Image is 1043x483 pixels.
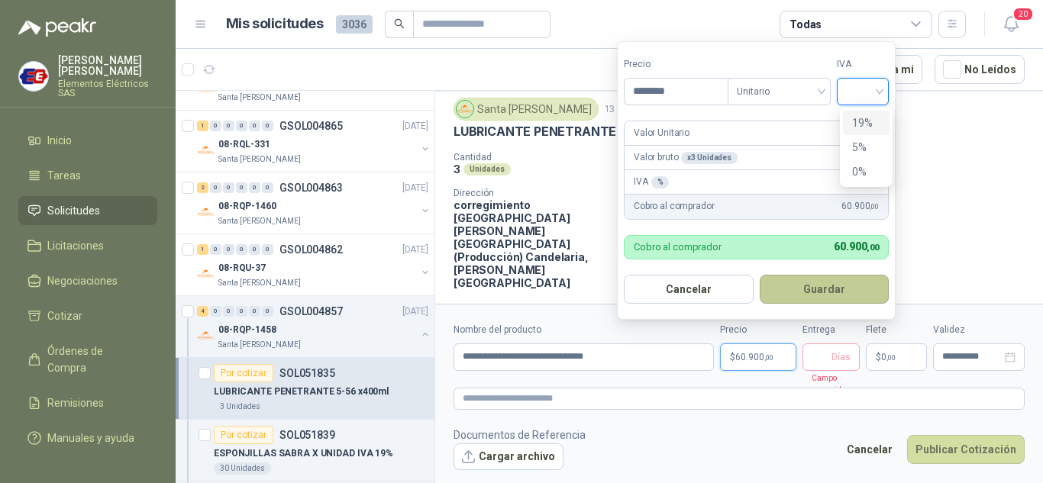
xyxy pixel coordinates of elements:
[634,126,689,140] p: Valor Unitario
[218,153,301,166] p: Santa [PERSON_NAME]
[336,15,373,34] span: 3036
[279,430,335,440] p: SOL051839
[210,244,221,255] div: 0
[454,163,460,175] p: 3
[223,244,234,255] div: 0
[214,446,393,461] p: ESPONJILLAS SABRA X UNIDAD IVA 19%
[737,80,822,103] span: Unitario
[47,430,134,446] span: Manuales y ayuda
[47,394,104,411] span: Remisiones
[18,266,157,295] a: Negociaciones
[681,152,738,164] div: x 3 Unidades
[454,443,563,471] button: Cargar archivo
[210,182,221,193] div: 0
[47,237,104,254] span: Licitaciones
[249,306,260,317] div: 0
[735,353,773,362] span: 60.900
[197,121,208,131] div: 1
[18,336,157,382] a: Órdenes de Compra
[197,117,431,166] a: 1 0 0 0 0 0 GSOL004865[DATE] Company Logo08-RQL-331Santa [PERSON_NAME]
[18,231,157,260] a: Licitaciones
[790,16,822,33] div: Todas
[802,323,860,337] label: Entrega
[841,199,879,214] span: 60.900
[197,179,431,227] a: 2 0 0 0 0 0 GSOL004863[DATE] Company Logo08-RQP-1460Santa [PERSON_NAME]
[402,119,428,134] p: [DATE]
[197,265,215,283] img: Company Logo
[58,79,157,98] p: Elementos Eléctricos SAS
[624,275,754,304] button: Cancelar
[218,277,301,289] p: Santa [PERSON_NAME]
[634,242,722,252] p: Cobro al comprador
[218,215,301,227] p: Santa [PERSON_NAME]
[236,244,247,255] div: 0
[249,121,260,131] div: 0
[764,353,773,362] span: ,00
[634,175,669,189] p: IVA
[18,126,157,155] a: Inicio
[454,152,654,163] p: Cantidad
[935,55,1025,84] button: No Leídos
[223,182,234,193] div: 0
[262,182,273,193] div: 0
[214,426,273,444] div: Por cotizar
[634,199,714,214] p: Cobro al comprador
[279,306,343,317] p: GSOL004857
[197,244,208,255] div: 1
[197,302,431,351] a: 4 0 0 0 0 0 GSOL004857[DATE] Company Logo08-RQP-1458Santa [PERSON_NAME]
[223,121,234,131] div: 0
[249,182,260,193] div: 0
[886,353,896,362] span: ,00
[197,182,208,193] div: 2
[454,323,714,337] label: Nombre del producto
[831,344,851,370] span: Días
[866,323,927,337] label: Flete
[236,306,247,317] div: 0
[197,306,208,317] div: 4
[197,203,215,221] img: Company Logo
[907,435,1025,464] button: Publicar Cotización
[262,244,273,255] div: 0
[720,323,796,337] label: Precio
[47,343,143,376] span: Órdenes de Compra
[226,13,324,35] h1: Mis solicitudes
[18,196,157,225] a: Solicitudes
[852,114,880,131] div: 19%
[843,159,890,184] div: 0%
[176,420,434,481] a: Por cotizarSOL051839ESPONJILLAS SABRA X UNIDAD IVA 19%30 Unidades
[463,163,511,175] div: Unidades
[933,323,1025,337] label: Validez
[214,364,273,382] div: Por cotizar
[47,308,82,324] span: Cotizar
[279,182,343,193] p: GSOL004863
[279,121,343,131] p: GSOL004865
[18,423,157,452] a: Manuales y ayuda
[1012,7,1034,21] span: 20
[214,385,389,399] p: LUBRICANTE PENETRANTE 5-56 x400ml
[838,435,901,464] button: Cancelar
[218,199,276,214] p: 08-RQP-1460
[214,462,271,475] div: 30 Unidades
[394,18,405,29] span: search
[18,18,96,37] img: Logo peakr
[624,57,728,72] label: Precio
[218,137,270,152] p: 08-RQL-331
[866,343,927,371] p: $ 0,00
[47,272,118,289] span: Negociaciones
[18,388,157,417] a: Remisiones
[454,124,696,140] p: LUBRICANTE PENETRANTE 5-56 x400ml
[634,150,738,165] p: Valor bruto
[218,339,301,351] p: Santa [PERSON_NAME]
[236,121,247,131] div: 0
[58,55,157,76] p: [PERSON_NAME] [PERSON_NAME]
[870,202,879,211] span: ,00
[18,301,157,330] a: Cotizar
[843,135,890,159] div: 5%
[47,202,100,219] span: Solicitudes
[881,353,896,362] span: 0
[223,306,234,317] div: 0
[262,306,273,317] div: 0
[402,181,428,195] p: [DATE]
[197,240,431,289] a: 1 0 0 0 0 0 GSOL004862[DATE] Company Logo08-RQU-37Santa [PERSON_NAME]
[720,343,796,371] p: $60.900,00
